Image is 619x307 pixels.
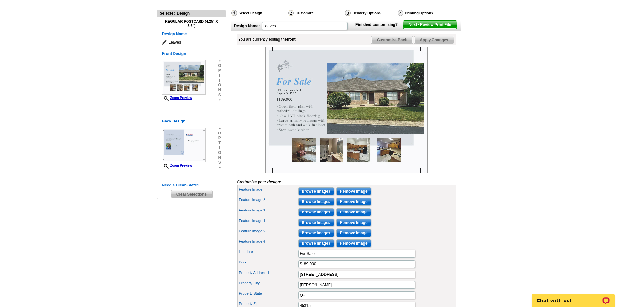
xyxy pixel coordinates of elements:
[162,164,192,167] a: Zoom Preview
[414,36,454,44] span: Apply Changes
[298,219,334,226] input: Browse Images
[336,229,371,237] input: Remove Image
[298,208,334,216] input: Browse Images
[218,93,221,97] span: s
[162,96,192,100] a: Zoom Preview
[288,10,344,18] div: Customize
[218,126,221,131] span: »
[298,198,334,206] input: Browse Images
[162,51,221,57] h5: Front Design
[239,249,298,255] label: Headline
[239,291,298,296] label: Property State
[218,83,221,88] span: o
[239,280,298,286] label: Property City
[336,198,371,206] input: Remove Image
[218,155,221,160] span: n
[345,10,351,16] img: Delivery Options
[239,301,298,307] label: Property Zip
[239,228,298,234] label: Feature Image 5
[397,10,455,16] div: Printing Options
[231,10,288,18] div: Select Design
[336,219,371,226] input: Remove Image
[239,239,298,244] label: Feature Image 6
[298,229,334,237] input: Browse Images
[162,118,221,124] h5: Back Design
[218,160,221,165] span: s
[344,10,397,16] div: Delivery Options
[237,180,281,184] i: Customize your design:
[218,78,221,83] span: i
[218,58,221,63] span: »
[239,260,298,265] label: Price
[239,218,298,224] label: Feature Image 4
[403,21,457,29] span: Next Review Print File
[239,36,297,42] div: You are currently editing the .
[218,150,221,155] span: o
[218,165,221,170] span: »
[239,270,298,275] label: Property Address 1
[218,88,221,93] span: n
[218,68,221,73] span: p
[234,24,260,28] strong: Design Name:
[162,19,221,28] h4: Regular Postcard (4.25" x 5.6")
[398,10,403,16] img: Printing Options & Summary
[231,10,237,16] img: Select Design
[171,190,212,198] span: Clear Selections
[157,10,226,16] div: Selected Design
[218,141,221,146] span: t
[218,136,221,141] span: p
[162,128,206,162] img: Z18874972_00001_2.jpg
[336,239,371,247] input: Remove Image
[265,47,428,173] img: Z18874972_00001_1.jpg
[162,39,221,45] span: Leaves
[355,22,402,27] strong: Finished customizing?
[162,182,221,188] h5: Need a Clean Slate?
[218,131,221,136] span: o
[371,36,413,44] span: Customize Back
[287,37,296,42] b: front
[288,10,294,16] img: Customize
[336,187,371,195] input: Remove Image
[239,197,298,203] label: Feature Image 2
[218,63,221,68] span: o
[239,187,298,192] label: Feature Image
[298,239,334,247] input: Browse Images
[218,146,221,150] span: i
[218,73,221,78] span: t
[239,208,298,213] label: Feature Image 3
[528,287,619,307] iframe: LiveChat chat widget
[298,187,334,195] input: Browse Images
[417,23,420,26] img: button-next-arrow-white.png
[218,97,221,102] span: »
[162,31,221,37] h5: Design Name
[162,60,206,95] img: Z18874972_00001_1.jpg
[336,208,371,216] input: Remove Image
